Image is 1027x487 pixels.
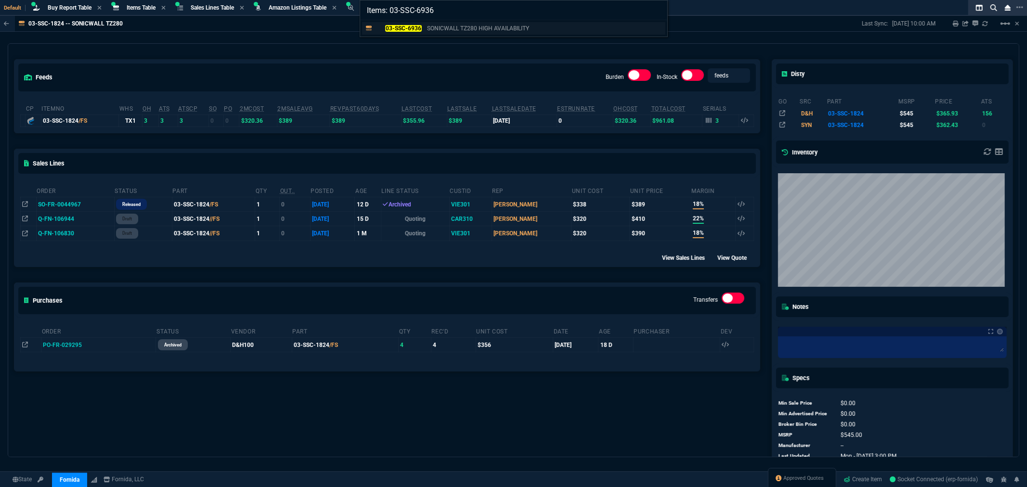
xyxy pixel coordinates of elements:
a: API TOKEN [35,475,46,484]
span: Approved Quotes [784,475,824,483]
span: Socket Connected (erp-fornida) [890,476,978,483]
input: Search... [360,0,667,20]
a: Rt37vpYxFIbmpyTlAAMQ [890,475,978,484]
a: Global State [10,475,35,484]
mark: 03-SSC-6936 [385,25,421,32]
p: SONICWALL TZ280 HIGH AVAILABILITY [427,24,529,33]
a: msbcCompanyName [101,475,147,484]
a: Create Item [840,473,886,487]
